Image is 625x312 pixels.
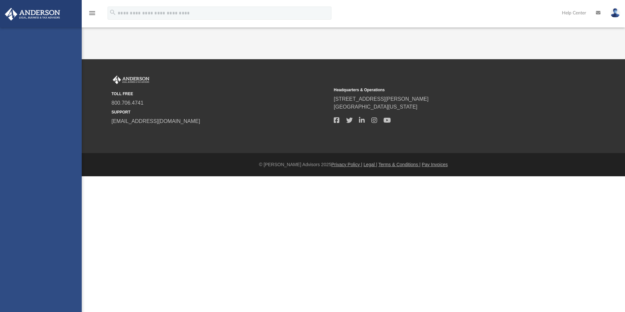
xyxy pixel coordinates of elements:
small: SUPPORT [111,109,329,115]
div: © [PERSON_NAME] Advisors 2025 [82,161,625,168]
a: [EMAIL_ADDRESS][DOMAIN_NAME] [111,118,200,124]
i: menu [88,9,96,17]
small: Headquarters & Operations [334,87,551,93]
img: User Pic [610,8,620,18]
small: TOLL FREE [111,91,329,97]
a: 800.706.4741 [111,100,144,106]
a: menu [88,12,96,17]
a: [STREET_ADDRESS][PERSON_NAME] [334,96,429,102]
a: Pay Invoices [422,162,448,167]
a: Legal | [363,162,377,167]
a: Privacy Policy | [331,162,363,167]
i: search [109,9,116,16]
a: [GEOGRAPHIC_DATA][US_STATE] [334,104,417,110]
img: Anderson Advisors Platinum Portal [111,76,151,84]
a: Terms & Conditions | [379,162,421,167]
img: Anderson Advisors Platinum Portal [3,8,62,21]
